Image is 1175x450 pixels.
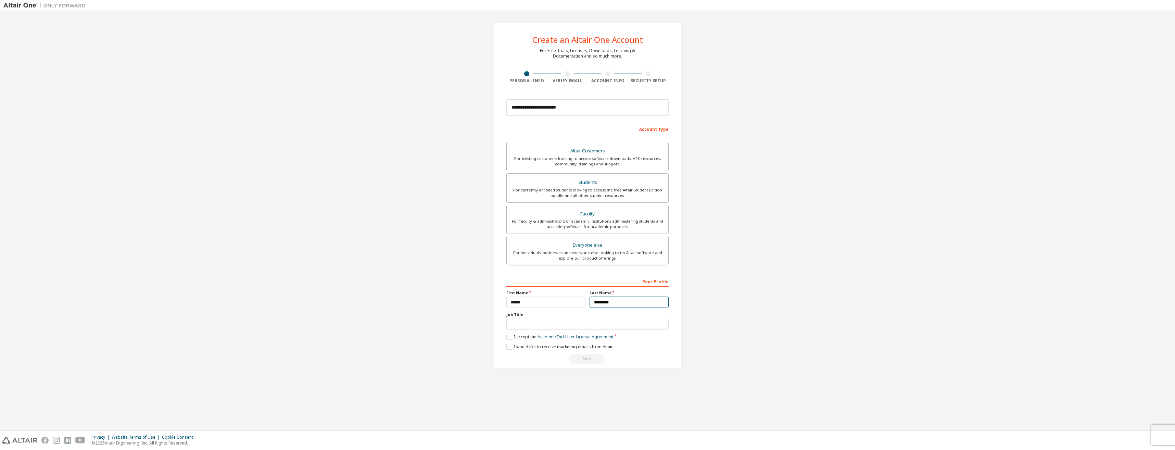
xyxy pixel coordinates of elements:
[506,354,669,364] div: Read and acccept EULA to continue
[64,437,71,444] img: linkedin.svg
[506,123,669,134] div: Account Type
[162,435,197,440] div: Cookie Consent
[587,78,628,84] div: Account Info
[75,437,85,444] img: youtube.svg
[506,78,547,84] div: Personal Info
[511,250,664,261] div: For individuals, businesses and everyone else looking to try Altair software and explore our prod...
[41,437,49,444] img: facebook.svg
[91,435,112,440] div: Privacy
[506,344,613,350] label: I would like to receive marketing emails from Altair
[511,187,664,198] div: For currently enrolled students looking to access the free Altair Student Edition bundle and all ...
[538,334,614,340] a: Academic End-User License Agreement
[506,312,669,317] label: Job Title
[506,334,614,340] label: I accept the
[506,276,669,287] div: Your Profile
[53,437,60,444] img: instagram.svg
[532,36,643,44] div: Create an Altair One Account
[547,78,588,84] div: Verify Email
[628,78,669,84] div: Security Setup
[506,290,585,296] label: First Name
[3,2,89,9] img: Altair One
[511,209,664,219] div: Faculty
[2,437,37,444] img: altair_logo.svg
[511,146,664,156] div: Altair Customers
[91,440,197,446] p: © 2025 Altair Engineering, Inc. All Rights Reserved.
[511,240,664,250] div: Everyone else
[112,435,162,440] div: Website Terms of Use
[511,178,664,187] div: Students
[511,218,664,229] div: For faculty & administrators of academic institutions administering students and accessing softwa...
[540,48,635,59] div: For Free Trials, Licenses, Downloads, Learning & Documentation and so much more.
[590,290,669,296] label: Last Name
[511,156,664,167] div: For existing customers looking to access software downloads, HPC resources, community, trainings ...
